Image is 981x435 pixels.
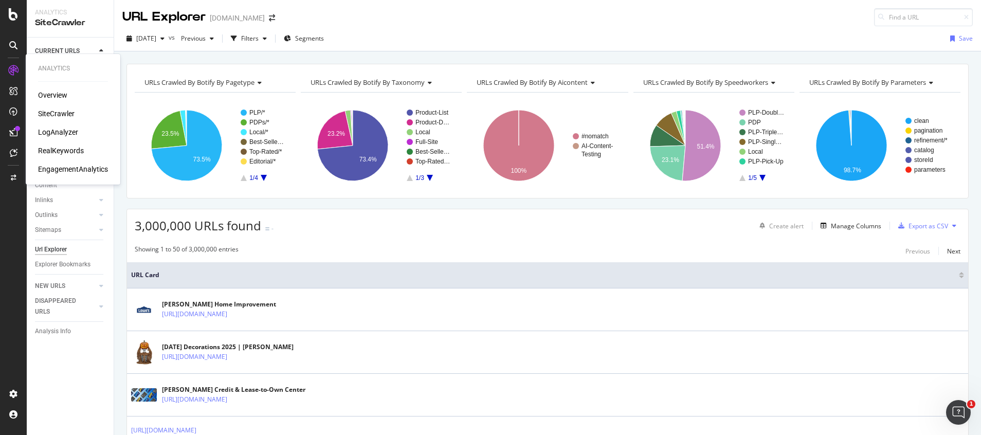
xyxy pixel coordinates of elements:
img: main image [131,339,157,365]
text: Full-Site [415,138,438,146]
a: [URL][DOMAIN_NAME] [162,394,227,405]
text: catalog [914,147,934,154]
span: 2025 Sep. 27th [136,34,156,43]
button: Filters [227,30,271,47]
text: PLP-Pick-Up [748,158,784,165]
div: NEW URLS [35,281,65,292]
span: vs [169,33,177,42]
text: 1/3 [415,174,424,182]
svg: A chart. [800,101,958,190]
text: Local [415,129,430,136]
text: AI-Content- [582,142,613,150]
text: Best-Selle… [415,148,450,155]
div: [PERSON_NAME] Credit & Lease-to-Own Center [162,385,305,394]
div: - [271,224,274,233]
text: Product-List [415,109,449,116]
text: Product-D… [415,119,449,126]
svg: A chart. [301,101,460,190]
span: URLs Crawled By Botify By parameters [809,78,926,87]
div: Save [959,34,973,43]
div: Previous [905,247,930,256]
div: Analysis Info [35,326,71,337]
button: Export as CSV [894,217,948,234]
div: Create alert [769,222,804,230]
button: Previous [177,30,218,47]
text: refinement/* [914,137,948,144]
a: Content [35,180,106,191]
button: Save [946,30,973,47]
text: 73.4% [359,156,377,163]
a: Analysis Info [35,326,106,337]
input: Find a URL [874,8,973,26]
div: CURRENT URLS [35,46,80,57]
text: 100% [511,167,527,174]
button: Next [947,245,960,257]
div: Outlinks [35,210,58,221]
span: URLs Crawled By Botify By pagetype [144,78,255,87]
a: [URL][DOMAIN_NAME] [162,309,227,319]
img: main image [131,303,157,316]
h4: URLs Crawled By Botify By pagetype [142,74,286,90]
a: Url Explorer [35,244,106,255]
text: Local [748,148,763,155]
div: Inlinks [35,195,53,206]
div: Analytics [35,8,105,17]
span: URLs Crawled By Botify By speedworkers [643,78,768,87]
img: main image [131,388,157,402]
button: [DATE] [122,30,169,47]
a: NEW URLS [35,281,96,292]
text: PDP [748,119,761,126]
div: Showing 1 to 50 of 3,000,000 entries [135,245,239,257]
a: Outlinks [35,210,96,221]
span: URLs Crawled By Botify By taxonomy [311,78,425,87]
text: PLP-Triple… [748,129,783,136]
a: CURRENT URLS [35,46,96,57]
a: LogAnalyzer [38,127,78,137]
h4: URLs Crawled By Botify By parameters [807,74,951,90]
a: DISAPPEARED URLS [35,296,96,317]
img: Equal [265,227,269,230]
a: Sitemaps [35,225,96,235]
div: Analytics [38,64,108,73]
div: Filters [241,34,259,43]
text: parameters [914,166,946,173]
a: EngagementAnalytics [38,164,108,174]
text: Top-Rated/* [249,148,282,155]
text: clean [914,117,929,124]
div: SiteCrawler [35,17,105,29]
span: URL Card [131,270,956,280]
a: Overview [38,90,67,100]
h4: URLs Crawled By Botify By taxonomy [308,74,452,90]
svg: A chart. [467,101,626,190]
text: 23.5% [161,130,179,137]
div: Explorer Bookmarks [35,259,90,270]
div: arrow-right-arrow-left [269,14,275,22]
button: Manage Columns [816,220,881,232]
div: URL Explorer [122,8,206,26]
div: [DOMAIN_NAME] [210,13,265,23]
div: Manage Columns [831,222,881,230]
text: PDPs/* [249,119,269,126]
a: Inlinks [35,195,96,206]
button: Previous [905,245,930,257]
text: 1/4 [249,174,258,182]
span: Previous [177,34,206,43]
text: #nomatch [582,133,609,140]
text: Local/* [249,129,268,136]
text: Editorial/* [249,158,276,165]
iframe: Intercom live chat [946,400,971,425]
div: Next [947,247,960,256]
div: [DATE] Decorations 2025 | [PERSON_NAME] [162,342,294,352]
text: pagination [914,127,942,134]
a: RealKeywords [38,146,84,156]
span: Segments [295,34,324,43]
span: 1 [967,400,975,408]
div: A chart. [135,101,294,190]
